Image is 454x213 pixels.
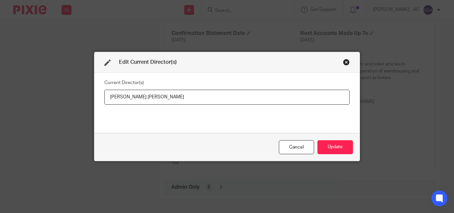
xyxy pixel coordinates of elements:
label: Current Director(s) [104,79,144,86]
div: Close this dialog window [343,59,350,65]
button: Update [317,140,353,155]
div: Close this dialog window [279,140,314,155]
span: Edit Current Director(s) [119,59,177,65]
input: Current Director(s) [104,90,350,105]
